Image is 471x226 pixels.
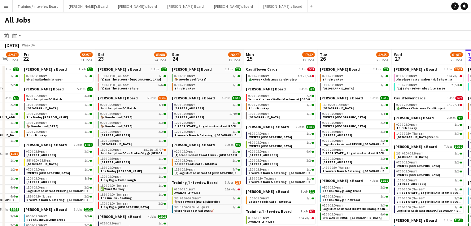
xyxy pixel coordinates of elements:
span: Week 34 [20,43,36,47]
button: Training / Interview Board [13,0,64,12]
div: [DATE] [5,42,19,48]
button: [PERSON_NAME]'s Board [64,0,113,12]
button: [PERSON_NAME] Board [162,0,209,12]
button: [PERSON_NAME]'s Board [113,0,162,12]
button: [PERSON_NAME]'s Board [258,0,307,12]
button: [PERSON_NAME]'s Board [209,0,258,12]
